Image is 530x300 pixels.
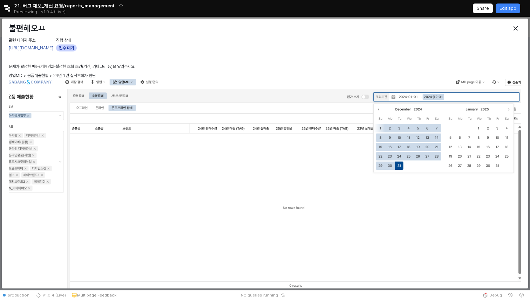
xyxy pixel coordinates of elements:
button: History [505,290,516,300]
span: 접수 대기 [59,44,74,51]
button: Edit app [496,4,520,13]
span: No queries running [241,292,278,298]
p: Share [477,6,489,11]
button: Multipage Feedback [69,290,119,300]
span: v1.0.4 (Live) [41,292,66,298]
button: Share app [473,4,493,13]
button: Help [516,290,527,300]
span: 진행 상태 [56,38,71,43]
p: v1.0.4 (Live) [41,9,66,15]
h3: 불편해오ㅛ [9,23,392,33]
button: v1.0.4 (Live) [32,290,69,300]
button: Debug [480,290,505,300]
span: production [8,292,29,298]
div: Previewing v1.0.4 (Live) [14,7,69,17]
p: 문제가 발생한 메뉴/기능명과 설정한 조회 조건(기간, 카테고리 등)을 알려주세요. [9,63,521,70]
span: 관련 페이지 주소 [9,38,35,43]
span: Debug [489,292,502,298]
a: [URL][DOMAIN_NAME] [9,46,53,50]
p: Edit app [500,6,516,11]
span: Previewing [14,8,37,15]
button: Reset app state [279,293,286,297]
p: Multipage Feedback [77,292,116,298]
span: 21. 버그 제보_개선 요청/reports_management [14,2,115,9]
button: Add app to favorites [117,2,124,9]
button: Close [510,23,521,34]
button: Releases and History [37,7,69,17]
